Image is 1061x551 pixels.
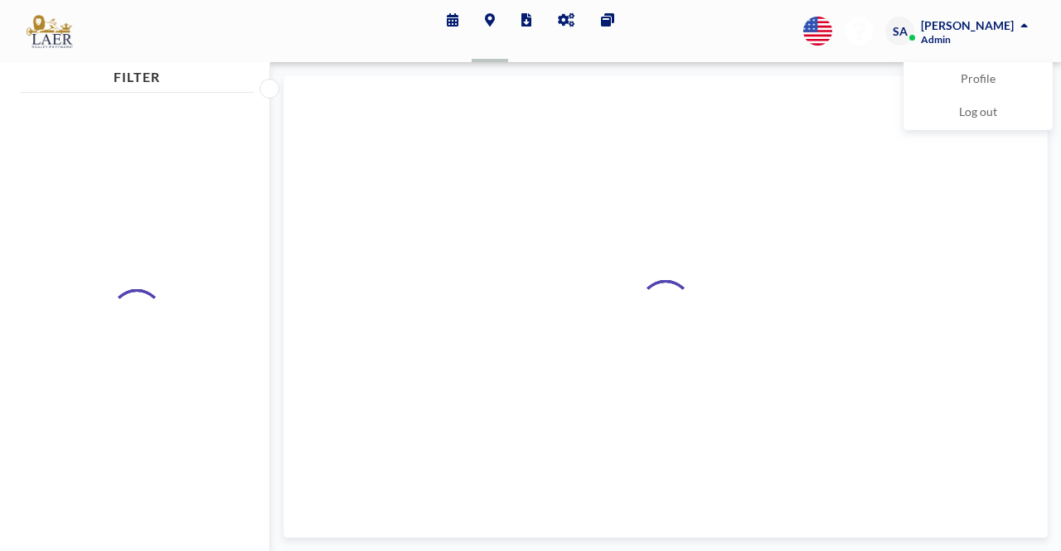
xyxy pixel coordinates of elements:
a: Profile [904,63,1052,96]
span: [PERSON_NAME] [921,18,1014,32]
span: Admin [921,33,951,46]
h4: FILTER [20,62,254,85]
span: SA [893,24,908,39]
span: Profile [961,71,996,88]
a: Log out [904,96,1052,129]
span: Log out [959,104,997,121]
img: organization-logo [27,15,73,48]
